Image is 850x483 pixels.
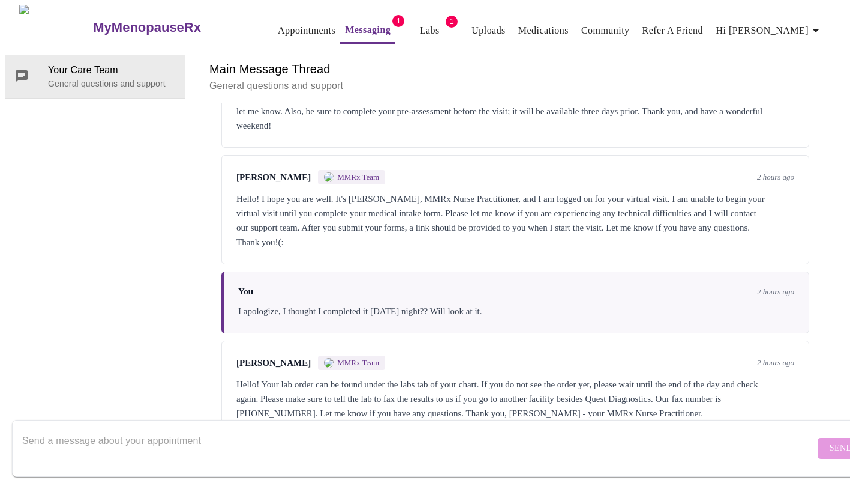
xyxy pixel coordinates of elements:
[19,5,92,50] img: MyMenopauseRx Logo
[340,18,395,44] button: Messaging
[238,287,253,297] span: You
[471,22,506,39] a: Uploads
[757,287,794,297] span: 2 hours ago
[446,16,458,28] span: 1
[581,22,630,39] a: Community
[236,90,794,133] div: Hi [PERSON_NAME], It looks like you were able to book your appointment on 8/25 with [PERSON_NAME]...
[324,358,334,368] img: MMRX
[22,429,815,467] textarea: Send a message about your appointment
[92,7,249,49] a: MyMenopauseRx
[513,19,573,43] button: Medications
[410,19,449,43] button: Labs
[345,22,391,38] a: Messaging
[236,358,311,368] span: [PERSON_NAME]
[236,192,794,249] div: Hello! I hope you are well. It's [PERSON_NAME], MMRx Nurse Practitioner, and I am logged on for y...
[48,77,175,90] p: General questions and support
[48,63,175,77] span: Your Care Team
[209,79,821,93] p: General questions and support
[467,19,510,43] button: Uploads
[236,172,311,183] span: [PERSON_NAME]
[518,22,569,39] a: Medications
[238,304,794,318] div: I apologize, I thought I completed it [DATE] night?? Will look at it.
[757,172,794,182] span: 2 hours ago
[711,19,828,43] button: Hi [PERSON_NAME]
[209,59,821,79] h6: Main Message Thread
[716,22,823,39] span: Hi [PERSON_NAME]
[337,358,379,368] span: MMRx Team
[337,172,379,182] span: MMRx Team
[236,377,794,421] div: Hello! Your lab order can be found under the labs tab of your chart. If you do not see the order ...
[5,55,185,98] div: Your Care TeamGeneral questions and support
[420,22,440,39] a: Labs
[273,19,340,43] button: Appointments
[642,22,704,39] a: Refer a Friend
[324,172,334,182] img: MMRX
[576,19,635,43] button: Community
[392,15,404,27] span: 1
[757,358,794,368] span: 2 hours ago
[638,19,708,43] button: Refer a Friend
[93,20,201,35] h3: MyMenopauseRx
[278,22,335,39] a: Appointments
